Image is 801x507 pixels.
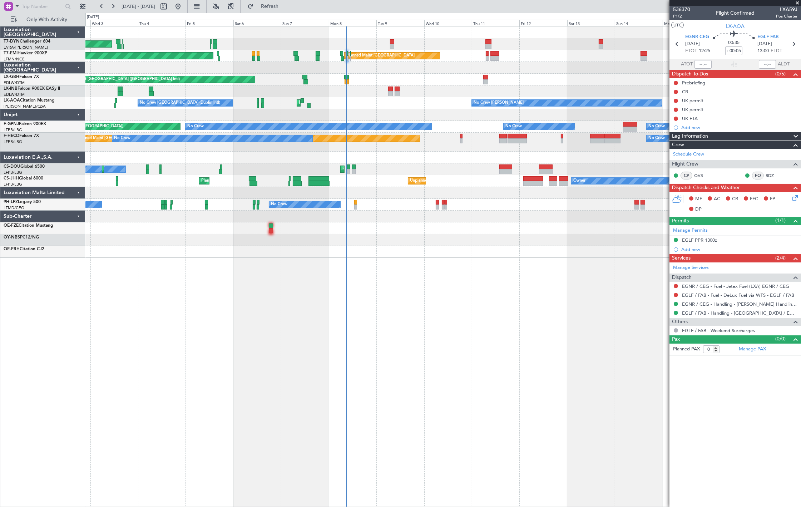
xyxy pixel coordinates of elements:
div: Sat 6 [233,20,281,26]
div: CB [682,89,688,95]
div: UK permit [682,107,703,113]
span: T7-EMI [4,51,18,55]
div: Flight Confirmed [716,10,755,17]
div: Fri 5 [186,20,233,26]
div: No Crew [GEOGRAPHIC_DATA] (Dublin Intl) [140,98,220,108]
a: Manage Services [673,264,709,271]
span: OE-FRH [4,247,20,251]
div: No Crew [187,121,204,132]
div: UK ETA [682,115,698,122]
div: [DATE] [87,14,99,20]
span: Dispatch [672,274,692,282]
span: Refresh [255,4,285,9]
span: 12:25 [699,48,710,55]
a: EGLF / FAB - Handling - [GEOGRAPHIC_DATA] / EGLF / FAB [682,310,797,316]
span: ETOT [685,48,697,55]
a: EDLW/DTM [4,80,25,85]
div: CP [681,172,692,179]
span: T7-DYN [4,39,20,44]
span: Dispatch Checks and Weather [672,184,740,192]
span: AC [714,196,720,203]
a: F-HECDFalcon 7X [4,134,39,138]
span: Permits [672,217,689,225]
span: LX-AOA [726,23,745,30]
span: Flight Crew [672,160,698,168]
a: EGLF / FAB - Weekend Surcharges [682,328,755,334]
a: LX-AOACitation Mustang [4,98,55,103]
a: Manage Permits [673,227,708,234]
div: Prebriefing [682,80,705,86]
span: [DATE] [757,40,772,48]
a: OY-NBSPC12/NG [4,235,39,240]
div: Tue 9 [376,20,424,26]
div: Add new [681,124,797,131]
span: (0/0) [775,335,786,343]
a: [PERSON_NAME]/QSA [4,104,46,109]
span: Services [672,254,691,262]
div: FO [752,172,764,179]
input: Trip Number [22,1,63,12]
a: CS-DOUGlobal 6500 [4,164,45,169]
div: Unplanned Maint [GEOGRAPHIC_DATA] ([GEOGRAPHIC_DATA] Intl) [410,176,534,186]
div: Mon 8 [329,20,376,26]
label: Planned PAX [673,346,700,353]
div: Wed 3 [90,20,138,26]
span: Leg Information [672,132,708,141]
span: LX-INB [4,87,18,91]
span: Only With Activity [19,17,75,22]
span: MF [695,196,702,203]
span: Others [672,318,688,326]
a: T7-EMIHawker 900XP [4,51,47,55]
div: No Crew [648,133,665,144]
div: Thu 11 [472,20,519,26]
a: Schedule Crew [673,151,704,158]
div: Sat 13 [567,20,615,26]
span: LXA59J [776,6,797,13]
span: 13:00 [757,48,769,55]
a: LX-GBHFalcon 7X [4,75,39,79]
span: (2/4) [775,254,786,262]
a: LFPB/LBG [4,127,22,133]
span: ELDT [771,48,782,55]
a: RDZ [766,172,782,179]
a: T7-DYNChallenger 604 [4,39,50,44]
div: Add new [681,246,797,252]
div: Sun 7 [281,20,328,26]
input: --:-- [694,60,712,69]
span: ATOT [681,61,693,68]
button: UTC [671,22,684,28]
a: EGNR / CEG - Handling - [PERSON_NAME] Handling Services EGNR / CEG [682,301,797,307]
a: EGLF / FAB - Fuel - DeLux Fuel via WFS - EGLF / FAB [682,292,794,298]
span: Crew [672,141,684,149]
span: EGLF FAB [757,34,778,41]
div: Sun 14 [615,20,662,26]
a: EGNR / CEG - Fuel - Jetex Fuel (LXA) EGNR / CEG [682,283,789,289]
div: Wed 10 [424,20,472,26]
a: LFMD/CEQ [4,205,24,211]
span: CR [732,196,738,203]
a: CS-JHHGlobal 6000 [4,176,43,181]
div: Thu 4 [138,20,186,26]
a: EVRA/[PERSON_NAME] [4,45,48,50]
span: (0/5) [775,70,786,78]
a: 9H-LPZLegacy 500 [4,200,41,204]
span: EGNR CEG [685,34,709,41]
a: LFPB/LBG [4,170,22,175]
span: [DATE] - [DATE] [122,3,155,10]
div: No Crew [271,199,287,210]
a: LFPB/LBG [4,182,22,187]
div: Owner [573,176,585,186]
span: (1/1) [775,217,786,224]
span: DP [695,206,702,213]
div: Mon 15 [663,20,710,26]
a: QVS [694,172,710,179]
div: Planned Maint [GEOGRAPHIC_DATA] [346,50,415,61]
a: LX-INBFalcon 900EX EASy II [4,87,60,91]
div: Planned Maint [GEOGRAPHIC_DATA] ([GEOGRAPHIC_DATA] Intl) [60,74,180,85]
div: No Crew [505,121,522,132]
button: Only With Activity [8,14,78,25]
span: 00:35 [728,39,740,46]
div: No Crew [648,121,665,132]
div: No Crew [114,133,130,144]
span: OE-FZE [4,223,19,228]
